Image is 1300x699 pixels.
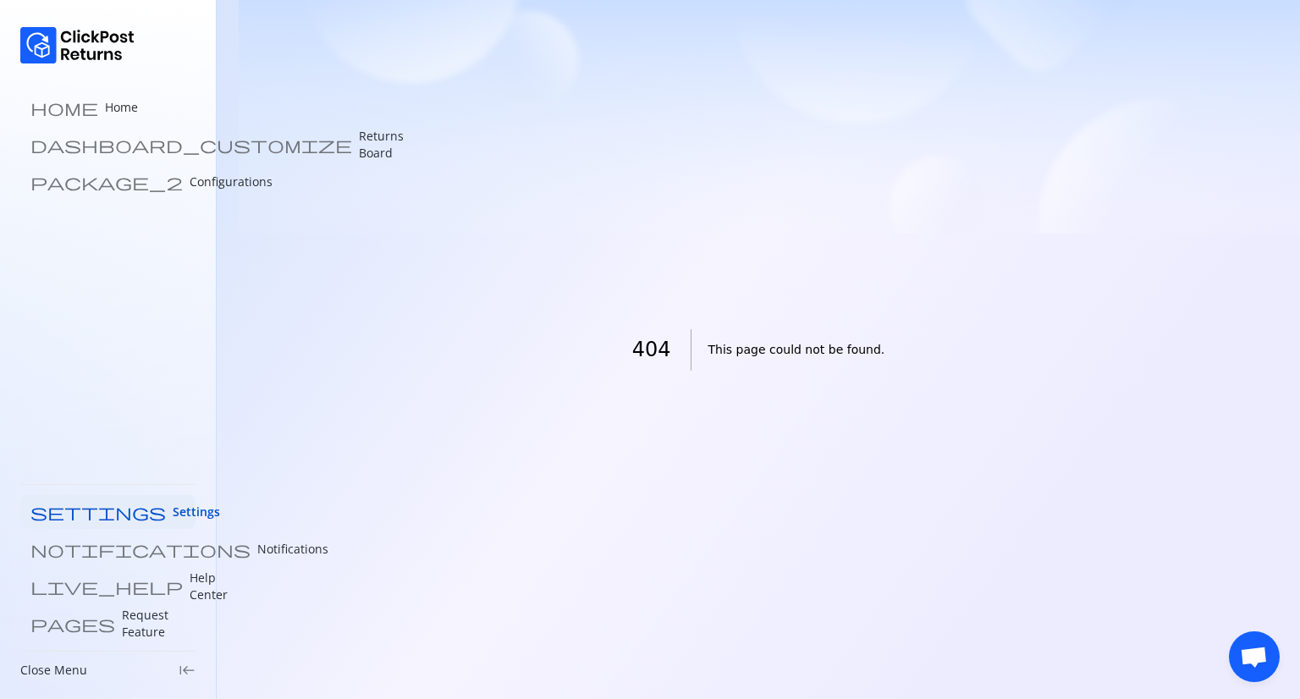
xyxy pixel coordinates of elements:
p: Notifications [257,541,328,558]
span: settings [30,504,166,520]
span: pages [30,615,115,632]
a: home Home [20,91,196,124]
span: Settings [173,504,220,520]
p: Help Center [190,570,228,603]
span: home [30,99,98,116]
p: Configurations [190,173,273,190]
p: Request Feature [122,607,185,641]
span: notifications [30,541,251,558]
p: Close Menu [20,662,87,679]
span: dashboard_customize [30,136,352,153]
a: pages Request Feature [20,607,196,641]
p: Home [105,99,138,116]
a: settings Settings [20,495,196,529]
a: dashboard_customize Returns Board [20,128,196,162]
a: live_help Help Center [20,570,196,603]
h2: This page could not be found. [708,329,885,371]
div: Open chat [1229,631,1280,682]
span: live_help [30,578,183,595]
a: notifications Notifications [20,532,196,566]
div: Close Menukeyboard_tab_rtl [20,662,196,679]
span: keyboard_tab_rtl [179,662,196,679]
img: Logo [20,27,135,63]
span: package_2 [30,173,183,190]
a: package_2 Configurations [20,165,196,199]
h1: 404 [632,329,691,371]
p: Returns Board [359,128,404,162]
